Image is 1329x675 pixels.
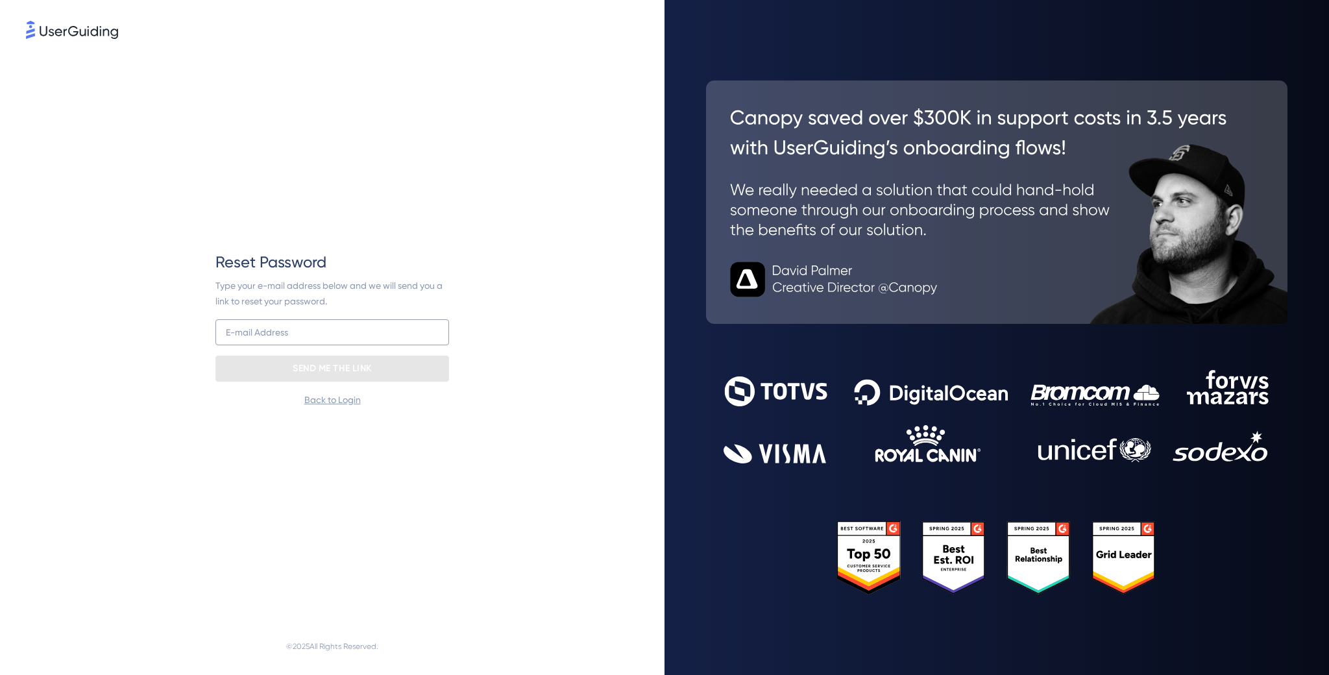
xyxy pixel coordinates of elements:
[215,280,445,306] span: Type your e-mail address below and we will send you a link to reset your password.
[293,358,372,379] p: SEND ME THE LINK
[724,370,1270,463] img: 9302ce2ac39453076f5bc0f2f2ca889b.svg
[837,521,1157,595] img: 25303e33045975176eb484905ab012ff.svg
[304,395,361,405] a: Back to Login
[215,319,449,345] input: john@example.com
[706,80,1287,324] img: 26c0aa7c25a843aed4baddd2b5e0fa68.svg
[26,21,118,39] img: 8faab4ba6bc7696a72372aa768b0286c.svg
[215,252,326,273] span: Reset Password
[286,639,378,654] span: © 2025 All Rights Reserved.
